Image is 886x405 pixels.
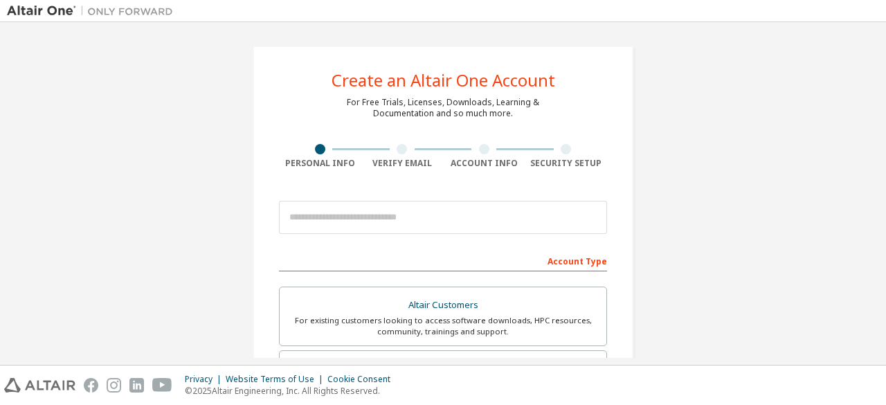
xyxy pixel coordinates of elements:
img: altair_logo.svg [4,378,75,393]
div: For Free Trials, Licenses, Downloads, Learning & Documentation and so much more. [347,97,539,119]
img: Altair One [7,4,180,18]
img: instagram.svg [107,378,121,393]
div: Create an Altair One Account [332,72,555,89]
div: Verify Email [361,158,444,169]
div: Altair Customers [288,296,598,315]
div: Account Info [443,158,525,169]
div: Privacy [185,374,226,385]
div: Security Setup [525,158,608,169]
div: Personal Info [279,158,361,169]
img: youtube.svg [152,378,172,393]
p: © 2025 Altair Engineering, Inc. All Rights Reserved. [185,385,399,397]
div: Website Terms of Use [226,374,327,385]
img: facebook.svg [84,378,98,393]
div: Cookie Consent [327,374,399,385]
div: For existing customers looking to access software downloads, HPC resources, community, trainings ... [288,315,598,337]
img: linkedin.svg [129,378,144,393]
div: Account Type [279,249,607,271]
